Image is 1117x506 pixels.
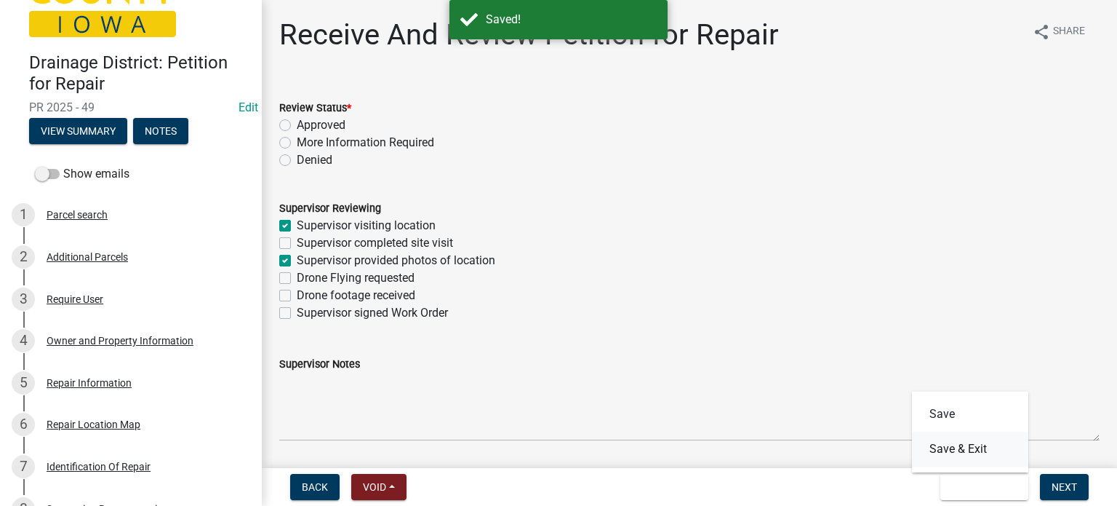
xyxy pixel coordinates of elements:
label: Review Status [279,103,351,114]
label: Approved [297,116,345,134]
span: Share [1053,23,1085,41]
span: PR 2025 - 49 [29,100,233,114]
wm-modal-confirm: Summary [29,126,127,138]
label: More Information Required [297,134,434,151]
i: share [1033,23,1050,41]
label: Supervisor completed site visit [297,234,453,252]
div: 2 [12,245,35,269]
button: shareShare [1021,17,1097,46]
h4: Drainage District: Petition for Repair [29,52,250,95]
label: Show emails [35,165,129,183]
div: Repair Information [47,378,132,388]
label: Supervisor provided photos of location [297,252,495,269]
span: Next [1052,481,1077,493]
wm-modal-confirm: Edit Application Number [239,100,258,114]
label: Denied [297,151,332,169]
label: Supervisor visiting location [297,217,436,234]
button: Save [912,397,1028,432]
a: Edit [239,100,258,114]
label: Drone footage received [297,287,415,304]
h1: Receive And Review Petition for Repair [279,17,779,52]
div: 5 [12,371,35,395]
div: 3 [12,288,35,311]
div: 4 [12,329,35,352]
div: Additional Parcels [47,252,128,262]
button: View Summary [29,118,127,144]
div: Require User [47,294,103,304]
div: Owner and Property Information [47,336,193,346]
div: Identification Of Repair [47,462,151,472]
wm-modal-confirm: Notes [133,126,188,138]
label: Supervisor Reviewing [279,204,381,214]
label: Drone Flying requested [297,269,415,287]
button: Notes [133,118,188,144]
div: Save & Exit [912,391,1028,473]
div: Repair Location Map [47,419,140,430]
div: Parcel search [47,210,108,220]
button: Back [290,474,340,500]
div: 7 [12,455,35,478]
button: Save & Exit [940,474,1028,500]
button: Save & Exit [912,432,1028,467]
span: Back [302,481,328,493]
label: Supervisor Notes [279,360,360,370]
div: 1 [12,203,35,226]
span: Save & Exit [952,481,1008,493]
label: Supervisor signed Work Order [297,304,448,322]
div: 6 [12,413,35,436]
div: Saved! [486,11,657,28]
span: Void [363,481,386,493]
button: Next [1040,474,1089,500]
button: Void [351,474,407,500]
